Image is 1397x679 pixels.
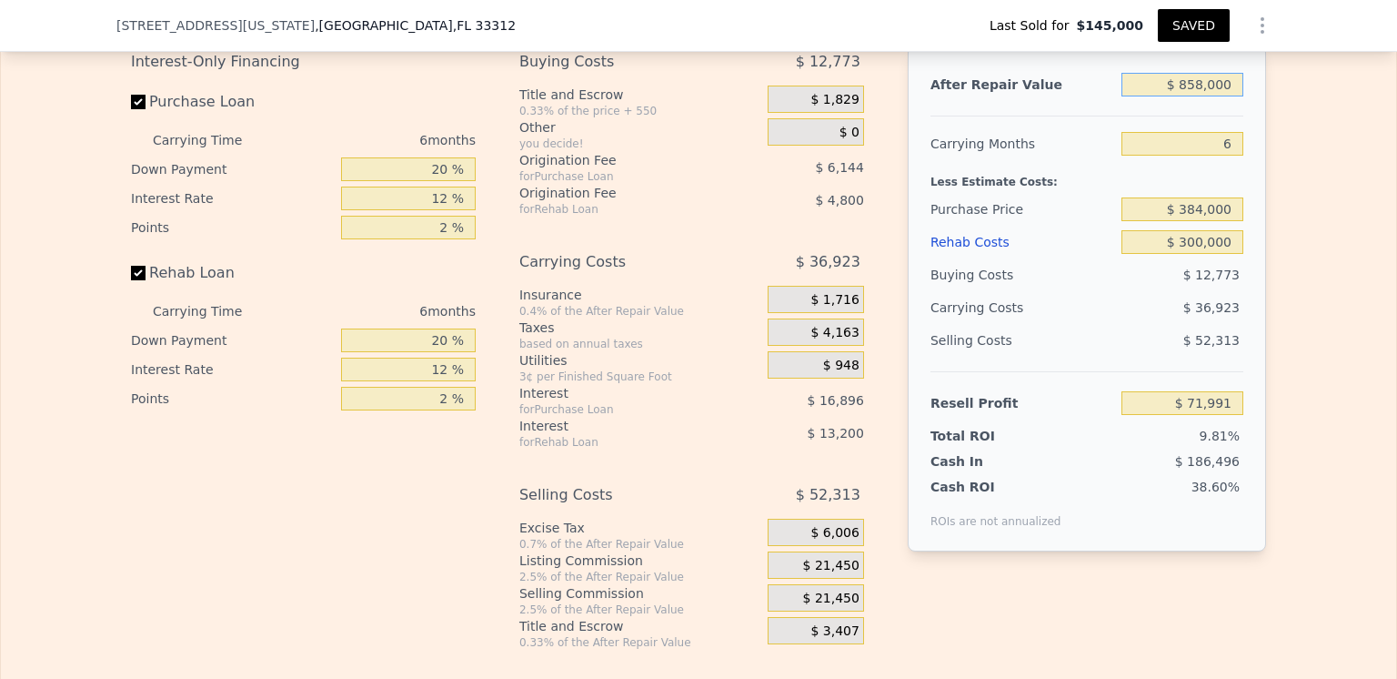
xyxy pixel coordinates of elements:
span: $ 12,773 [796,46,860,78]
div: Interest [519,384,722,402]
span: $145,000 [1076,16,1143,35]
div: Interest [519,417,722,435]
span: Last Sold for [990,16,1077,35]
div: for Rehab Loan [519,435,722,450]
input: Purchase Loan [131,95,146,109]
div: Interest Rate [131,184,334,213]
div: Carrying Time [153,297,271,326]
div: 0.7% of the After Repair Value [519,537,760,552]
span: [STREET_ADDRESS][US_STATE] [116,16,315,35]
div: 0.4% of the After Repair Value [519,304,760,319]
span: $ 12,773 [1183,268,1240,282]
span: $ 6,006 [810,525,859,542]
div: Origination Fee [519,151,722,169]
span: $ 4,800 [815,193,863,208]
span: $ 21,450 [803,591,859,607]
input: Rehab Loan [131,266,146,280]
span: $ 3,407 [810,623,859,640]
span: $ 1,716 [810,292,859,309]
span: $ 16,896 [808,393,864,408]
div: Origination Fee [519,184,722,202]
div: Carrying Costs [930,291,1044,324]
span: $ 13,200 [808,426,864,441]
div: for Rehab Loan [519,202,722,217]
div: Buying Costs [519,46,722,78]
div: Down Payment [131,326,334,355]
button: Show Options [1244,7,1281,44]
div: Other [519,118,760,137]
button: SAVED [1158,9,1230,42]
span: $ 52,313 [796,479,860,512]
div: Utilities [519,351,760,370]
div: Taxes [519,319,760,337]
div: Cash In [930,452,1044,471]
span: $ 52,313 [1183,333,1240,348]
span: $ 36,923 [1183,300,1240,315]
span: $ 186,496 [1175,454,1240,469]
div: Listing Commission [519,552,760,570]
div: Selling Commission [519,584,760,603]
span: , FL 33312 [453,18,516,33]
div: 6 months [278,297,476,326]
span: $ 21,450 [803,558,859,574]
span: , [GEOGRAPHIC_DATA] [315,16,516,35]
div: 0.33% of the price + 550 [519,104,760,118]
div: Interest Rate [131,355,334,384]
span: $ 36,923 [796,246,860,279]
div: Points [131,384,334,413]
div: 3¢ per Finished Square Foot [519,370,760,384]
div: Down Payment [131,155,334,184]
div: 2.5% of the After Repair Value [519,570,760,584]
div: Purchase Price [930,193,1114,226]
div: 2.5% of the After Repair Value [519,603,760,617]
div: Cash ROI [930,478,1061,496]
div: Interest-Only Financing [131,46,476,78]
span: 38.60% [1191,480,1240,494]
div: for Purchase Loan [519,402,722,417]
div: for Purchase Loan [519,169,722,184]
label: Rehab Loan [131,257,334,289]
div: Rehab Costs [930,226,1114,258]
span: $ 948 [823,358,859,374]
div: Buying Costs [930,258,1114,291]
span: $ 1,829 [810,92,859,108]
div: 0.33% of the After Repair Value [519,635,760,650]
div: Points [131,213,334,242]
span: 9.81% [1200,429,1240,443]
div: Selling Costs [519,479,722,512]
div: Resell Profit [930,387,1114,420]
div: Excise Tax [519,519,760,537]
span: $ 0 [839,125,859,141]
div: 6 months [278,126,476,155]
div: Carrying Months [930,127,1114,160]
div: Title and Escrow [519,86,760,104]
span: $ 6,144 [815,160,863,175]
span: $ 4,163 [810,325,859,341]
div: Title and Escrow [519,617,760,635]
label: Purchase Loan [131,86,334,118]
div: Carrying Time [153,126,271,155]
div: Insurance [519,286,760,304]
div: ROIs are not annualized [930,496,1061,529]
div: Selling Costs [930,324,1114,357]
div: After Repair Value [930,68,1114,101]
div: Total ROI [930,427,1044,445]
div: Less Estimate Costs: [930,160,1243,193]
div: you decide! [519,137,760,151]
div: based on annual taxes [519,337,760,351]
div: Carrying Costs [519,246,722,279]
